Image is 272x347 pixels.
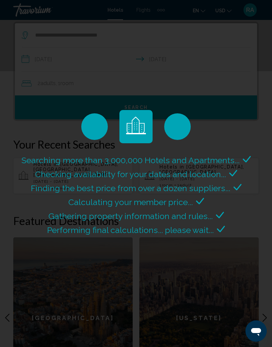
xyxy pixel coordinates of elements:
span: Calculating your member price... [68,197,193,207]
span: Performing final calculations... please wait... [47,225,214,235]
span: Finding the best price from over a dozen suppliers... [31,183,230,193]
span: Searching more than 3,000,000 Hotels and Apartments... [22,155,239,165]
iframe: Button to launch messaging window [245,320,267,342]
span: Gathering property information and rules... [48,211,213,221]
span: Checking availability for your dates and location... [35,169,226,179]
